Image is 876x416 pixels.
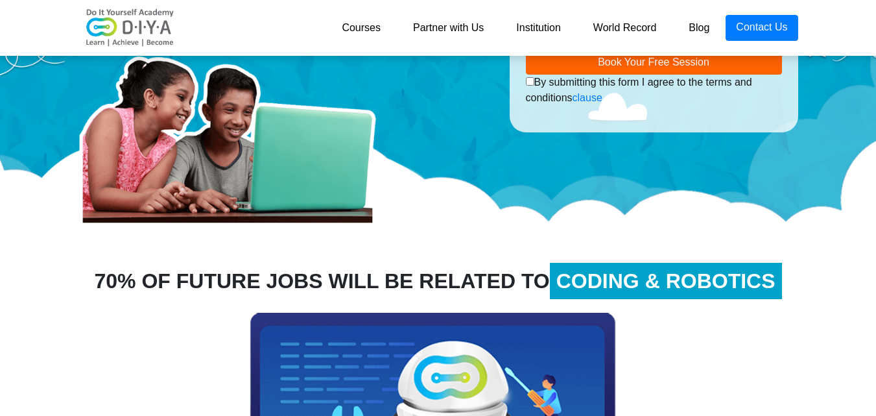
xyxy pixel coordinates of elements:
[397,15,500,41] a: Partner with Us
[577,15,673,41] a: World Record
[69,265,808,297] div: 70% OF FUTURE JOBS WILL BE RELATED TO
[550,263,782,299] span: CODING & ROBOTICS
[672,15,726,41] a: Blog
[78,38,390,226] img: home-prod.png
[526,50,782,75] button: Book Your Free Session
[726,15,798,41] a: Contact Us
[78,8,182,47] img: logo-v2.png
[526,75,782,106] div: By submitting this form I agree to the terms and conditions
[598,56,709,67] span: Book Your Free Session
[500,15,576,41] a: Institution
[326,15,397,41] a: Courses
[573,92,602,103] a: clause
